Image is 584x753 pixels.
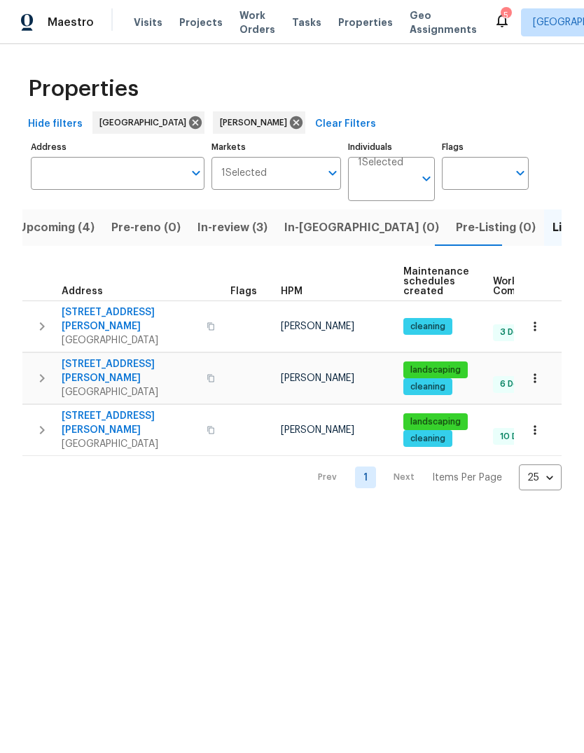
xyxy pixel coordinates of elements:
div: [GEOGRAPHIC_DATA] [92,111,204,134]
span: Geo Assignments [410,8,477,36]
label: Flags [442,143,529,151]
span: [PERSON_NAME] [220,116,293,130]
span: [PERSON_NAME] [281,373,354,383]
span: Properties [28,82,139,96]
span: Visits [134,15,162,29]
button: Open [323,163,342,183]
span: cleaning [405,321,451,333]
button: Open [417,169,436,188]
span: 3 Done [494,326,535,338]
span: Projects [179,15,223,29]
button: Open [510,163,530,183]
div: 5 [501,8,510,22]
span: Properties [338,15,393,29]
span: In-review (3) [197,218,267,237]
span: 10 Done [494,431,539,443]
span: 1 Selected [358,157,403,169]
span: [GEOGRAPHIC_DATA] [62,333,198,347]
button: Clear Filters [310,111,382,137]
span: 6 Done [494,378,535,390]
span: [GEOGRAPHIC_DATA] [62,385,198,399]
span: [GEOGRAPHIC_DATA] [62,437,198,451]
span: Upcoming (4) [18,218,95,237]
span: Clear Filters [315,116,376,133]
span: [GEOGRAPHIC_DATA] [99,116,192,130]
label: Address [31,143,204,151]
span: In-[GEOGRAPHIC_DATA] (0) [284,218,439,237]
span: Hide filters [28,116,83,133]
span: Pre-Listing (0) [456,218,536,237]
label: Markets [211,143,342,151]
nav: Pagination Navigation [305,464,562,490]
a: Goto page 1 [355,467,376,488]
span: Tasks [292,18,321,27]
span: landscaping [405,364,466,376]
span: HPM [281,286,303,296]
span: [PERSON_NAME] [281,425,354,435]
label: Individuals [348,143,435,151]
span: Address [62,286,103,296]
span: Flags [230,286,257,296]
span: Maestro [48,15,94,29]
span: cleaning [405,433,451,445]
span: [STREET_ADDRESS][PERSON_NAME] [62,357,198,385]
span: [STREET_ADDRESS][PERSON_NAME] [62,409,198,437]
button: Hide filters [22,111,88,137]
span: Pre-reno (0) [111,218,181,237]
button: Open [186,163,206,183]
span: Work Order Completion [493,277,581,296]
span: Work Orders [239,8,275,36]
span: landscaping [405,416,466,428]
span: [STREET_ADDRESS][PERSON_NAME] [62,305,198,333]
span: cleaning [405,381,451,393]
span: [PERSON_NAME] [281,322,354,331]
p: Items Per Page [432,471,502,485]
div: [PERSON_NAME] [213,111,305,134]
span: 1 Selected [221,167,267,179]
span: Maintenance schedules created [403,267,469,296]
div: 25 [519,460,562,496]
